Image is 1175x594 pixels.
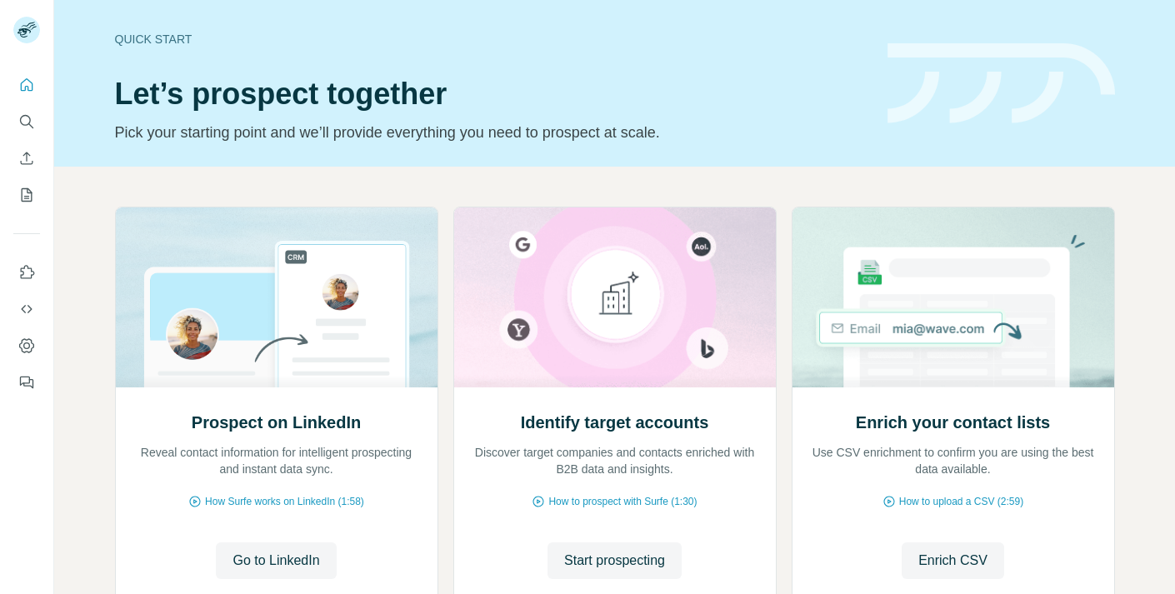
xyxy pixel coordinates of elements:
[792,207,1115,387] img: Enrich your contact lists
[13,107,40,137] button: Search
[13,367,40,397] button: Feedback
[856,411,1050,434] h2: Enrich your contact lists
[471,444,759,477] p: Discover target companies and contacts enriched with B2B data and insights.
[205,494,364,509] span: How Surfe works on LinkedIn (1:58)
[899,494,1023,509] span: How to upload a CSV (2:59)
[232,551,319,571] span: Go to LinkedIn
[548,494,697,509] span: How to prospect with Surfe (1:30)
[13,257,40,287] button: Use Surfe on LinkedIn
[192,411,361,434] h2: Prospect on LinkedIn
[115,207,438,387] img: Prospect on LinkedIn
[902,542,1004,579] button: Enrich CSV
[918,551,987,571] span: Enrich CSV
[887,43,1115,124] img: banner
[13,143,40,173] button: Enrich CSV
[115,121,867,144] p: Pick your starting point and we’ll provide everything you need to prospect at scale.
[547,542,682,579] button: Start prospecting
[521,411,709,434] h2: Identify target accounts
[809,444,1097,477] p: Use CSV enrichment to confirm you are using the best data available.
[13,70,40,100] button: Quick start
[115,31,867,47] div: Quick start
[216,542,336,579] button: Go to LinkedIn
[564,551,665,571] span: Start prospecting
[115,77,867,111] h1: Let’s prospect together
[13,331,40,361] button: Dashboard
[13,294,40,324] button: Use Surfe API
[13,180,40,210] button: My lists
[453,207,777,387] img: Identify target accounts
[132,444,421,477] p: Reveal contact information for intelligent prospecting and instant data sync.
